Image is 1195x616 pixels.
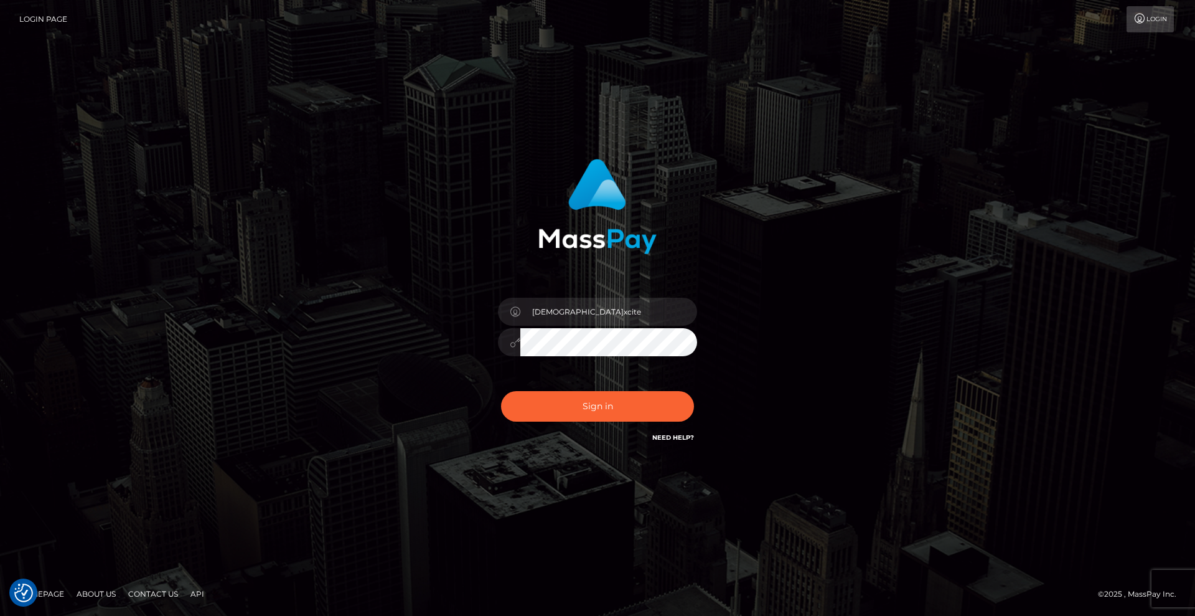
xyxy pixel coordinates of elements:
[1098,587,1186,601] div: © 2025 , MassPay Inc.
[14,584,33,602] button: Consent Preferences
[123,584,183,604] a: Contact Us
[185,584,209,604] a: API
[14,584,33,602] img: Revisit consent button
[520,298,697,326] input: Username...
[652,434,694,442] a: Need Help?
[14,584,69,604] a: Homepage
[1127,6,1174,32] a: Login
[19,6,67,32] a: Login Page
[72,584,121,604] a: About Us
[501,391,694,422] button: Sign in
[538,159,657,254] img: MassPay Login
